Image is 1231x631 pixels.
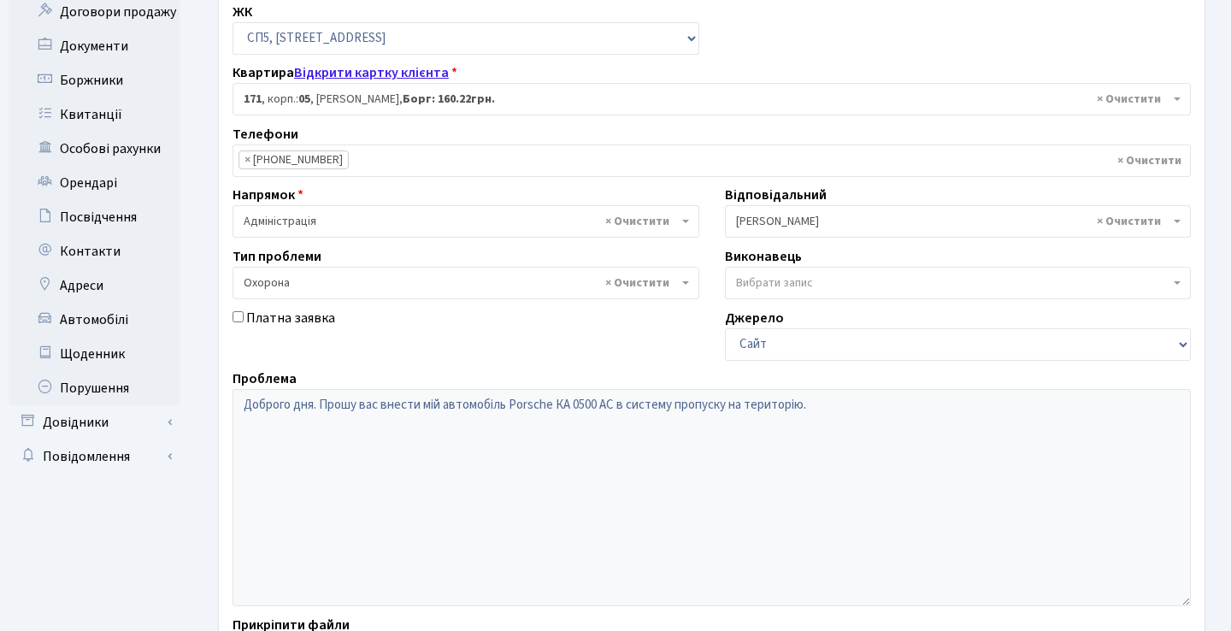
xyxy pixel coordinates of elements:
[9,234,180,268] a: Контакти
[9,405,180,439] a: Довідники
[9,303,180,337] a: Автомобілі
[9,97,180,132] a: Квитанції
[9,200,180,234] a: Посвідчення
[233,267,699,299] span: Охорона
[1117,152,1181,169] span: Видалити всі елементи
[9,337,180,371] a: Щоденник
[244,274,678,292] span: Охорона
[233,62,457,83] label: Квартира
[605,213,669,230] span: Видалити всі елементи
[9,63,180,97] a: Боржники
[233,246,321,267] label: Тип проблеми
[244,91,1169,108] span: <b>171</b>, корп.: <b>05</b>, Вертинська Анастасія Василівна, <b>Борг: 160.22грн.</b>
[9,371,180,405] a: Порушення
[239,150,349,169] li: +380961780799
[1097,91,1161,108] span: Видалити всі елементи
[736,213,1170,230] span: Синельник С.В.
[244,213,678,230] span: Адміністрація
[9,268,180,303] a: Адреси
[244,91,262,108] b: 171
[736,274,813,292] span: Вибрати запис
[9,166,180,200] a: Орендарі
[246,308,335,328] label: Платна заявка
[725,246,802,267] label: Виконавець
[244,151,250,168] span: ×
[725,308,784,328] label: Джерело
[294,63,449,82] a: Відкрити картку клієнта
[233,83,1191,115] span: <b>171</b>, корп.: <b>05</b>, Вертинська Анастасія Василівна, <b>Борг: 160.22грн.</b>
[233,2,252,22] label: ЖК
[233,205,699,238] span: Адміністрація
[725,185,827,205] label: Відповідальний
[9,29,180,63] a: Документи
[298,91,310,108] b: 05
[233,124,298,144] label: Телефони
[233,185,303,205] label: Напрямок
[233,369,297,389] label: Проблема
[9,132,180,166] a: Особові рахунки
[9,439,180,474] a: Повідомлення
[403,91,495,108] b: Борг: 160.22грн.
[1097,213,1161,230] span: Видалити всі елементи
[233,389,1191,606] textarea: Доброго дня. Прошу вас внести мій автомобіль Porsche КА 0500 АС в систему пропуску на територію.
[725,205,1192,238] span: Синельник С.В.
[605,274,669,292] span: Видалити всі елементи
